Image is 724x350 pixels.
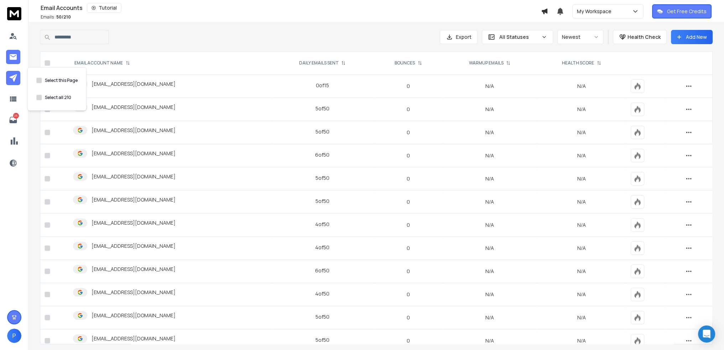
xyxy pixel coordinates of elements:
p: N/A [541,175,622,182]
p: N/A [541,198,622,205]
p: 25 [13,113,19,119]
a: 25 [6,113,20,127]
div: 6 of 50 [315,151,329,158]
p: N/A [541,314,622,321]
p: N/A [541,83,622,90]
p: [EMAIL_ADDRESS][DOMAIN_NAME] [92,289,176,296]
p: 0 [378,129,438,136]
p: [EMAIL_ADDRESS][DOMAIN_NAME] [92,266,176,273]
p: N/A [541,129,622,136]
div: 5 of 50 [315,198,329,205]
td: N/A [443,237,537,260]
p: 0 [378,175,438,182]
p: Get Free Credits [667,8,707,15]
p: [EMAIL_ADDRESS][DOMAIN_NAME] [92,127,176,134]
button: Tutorial [87,3,121,13]
button: P [7,329,21,343]
p: 0 [378,245,438,252]
div: 5 of 50 [315,128,329,135]
div: 4 of 50 [315,290,329,297]
p: All Statuses [499,33,538,41]
p: [EMAIL_ADDRESS][DOMAIN_NAME] [92,173,176,180]
p: N/A [541,152,622,159]
p: 0 [378,291,438,298]
p: 0 [378,198,438,205]
button: Health Check [613,30,667,44]
p: [EMAIL_ADDRESS][DOMAIN_NAME] [92,80,176,88]
td: N/A [443,306,537,329]
p: Emails : [41,14,71,20]
label: Select this Page [45,78,78,83]
td: N/A [443,144,537,167]
div: Open Intercom Messenger [698,325,715,343]
div: 4 of 50 [315,221,329,228]
p: 0 [378,152,438,159]
p: N/A [541,291,622,298]
td: N/A [443,121,537,144]
td: N/A [443,260,537,283]
p: HEALTH SCORE [562,60,594,66]
p: [EMAIL_ADDRESS][DOMAIN_NAME] [92,104,176,111]
p: N/A [541,337,622,344]
div: 4 of 50 [315,244,329,251]
p: My Workspace [577,8,614,15]
p: N/A [541,245,622,252]
p: [EMAIL_ADDRESS][DOMAIN_NAME] [92,335,176,342]
p: WARMUP EMAILS [469,60,503,66]
td: N/A [443,283,537,306]
div: 5 of 50 [315,105,329,112]
button: Newest [557,30,604,44]
p: [EMAIL_ADDRESS][DOMAIN_NAME] [92,150,176,157]
td: N/A [443,98,537,121]
td: N/A [443,167,537,190]
button: Get Free Credits [652,4,712,19]
div: 0 of 15 [316,82,329,89]
p: Health Check [627,33,661,41]
span: 50 / 210 [56,14,71,20]
p: N/A [541,106,622,113]
p: [EMAIL_ADDRESS][DOMAIN_NAME] [92,242,176,250]
p: [EMAIL_ADDRESS][DOMAIN_NAME] [92,312,176,319]
p: 0 [378,106,438,113]
p: [EMAIL_ADDRESS][DOMAIN_NAME] [92,196,176,203]
p: 0 [378,314,438,321]
div: 5 of 50 [315,336,329,344]
div: 5 of 50 [315,313,329,320]
div: EMAIL ACCOUNT NAME [74,60,130,66]
td: N/A [443,214,537,237]
button: Add New [671,30,713,44]
td: N/A [443,75,537,98]
p: DAILY EMAILS SENT [299,60,338,66]
div: 6 of 50 [315,267,329,274]
p: 0 [378,83,438,90]
td: N/A [443,190,537,214]
p: N/A [541,268,622,275]
div: 5 of 50 [315,174,329,182]
button: Export [440,30,478,44]
div: Email Accounts [41,3,541,13]
p: 0 [378,337,438,344]
p: 0 [378,268,438,275]
p: N/A [541,221,622,229]
p: [EMAIL_ADDRESS][DOMAIN_NAME] [92,219,176,226]
p: BOUNCES [395,60,415,66]
p: 0 [378,221,438,229]
label: Select all 210 [45,95,71,100]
